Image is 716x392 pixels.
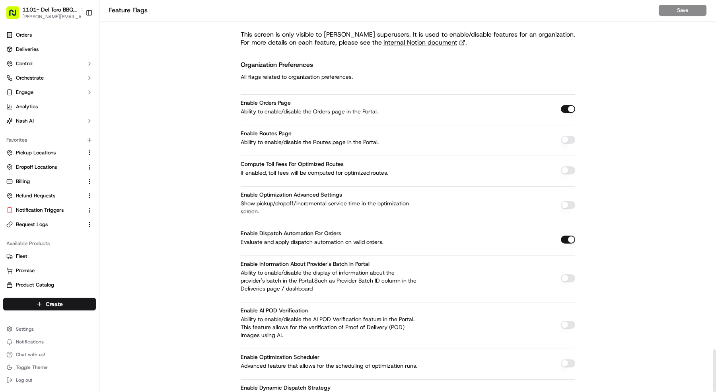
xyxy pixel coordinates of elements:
div: Favorites [3,134,96,146]
button: Log out [3,374,96,386]
label: Enable Information about Provider's Batch in Portal [241,260,370,267]
a: Orders [3,29,96,41]
button: Create [3,298,96,310]
label: Enable Optimization Scheduler [241,353,319,361]
a: Notification Triggers [6,207,83,214]
button: Product Catalog [3,279,96,291]
span: Orchestrate [16,74,44,82]
label: Enable Orders Page [241,99,291,106]
p: Ability to enable/disable the Orders page in the Portal. [241,107,420,115]
button: Toggle Theme [3,362,96,373]
button: Notifications [3,336,96,347]
span: Analytics [16,103,38,110]
a: Dropoff Locations [6,164,83,171]
p: Advanced feature that allows for the scheduling of optimization runs. [241,362,420,370]
button: Refund Requests [3,189,96,202]
span: Product Catalog [16,281,54,289]
button: Request Logs [3,218,96,231]
p: Evaluate and apply dispatch automation on valid orders. [241,238,420,246]
a: Refund Requests [6,192,83,199]
span: Chat with us! [16,351,45,358]
a: Pickup Locations [6,149,83,156]
span: Settings [16,326,34,332]
h2: This screen is only visible to [PERSON_NAME] superusers. It is used to enable/disable features fo... [241,31,575,39]
button: Engage [3,86,96,99]
a: Deliveries [3,43,96,56]
span: Pickup Locations [16,149,56,156]
button: Billing [3,175,96,188]
h1: Feature Flags [109,6,659,15]
p: Show pickup/dropoff/incremental service time in the optimization screen. [241,199,420,215]
button: Nash AI [3,115,96,127]
a: Request Logs [6,221,83,228]
a: Product Catalog [6,281,93,289]
label: Enable Routes Page [241,130,292,137]
span: Deliveries [16,46,39,53]
span: Billing [16,178,30,185]
button: Chat with us! [3,349,96,360]
a: Fleet [6,253,93,260]
span: Notification Triggers [16,207,64,214]
button: Notification Triggers [3,204,96,216]
span: Notifications [16,339,44,345]
span: Refund Requests [16,192,55,199]
button: Fleet [3,250,96,263]
a: Promise [6,267,93,274]
button: Dropoff Locations [3,161,96,174]
button: Promise [3,264,96,277]
a: Analytics [3,100,96,113]
span: Dropoff Locations [16,164,57,171]
span: Control [16,60,33,67]
label: Enable Optimization Advanced Settings [241,191,342,198]
label: Enable Dispatch Automation for Orders [241,230,341,237]
button: 1101- Del Toro BBQ - [GEOGRAPHIC_DATA][PERSON_NAME][EMAIL_ADDRESS][DOMAIN_NAME] [3,3,82,22]
button: 1101- Del Toro BBQ - [GEOGRAPHIC_DATA] [22,6,77,14]
p: If enabled, toll fees will be computed for optimized routes. [241,169,420,177]
span: Engage [16,89,33,96]
p: Ability to enable/disable the display of information about the provider's batch in the Portal.Suc... [241,269,420,293]
button: Orchestrate [3,72,96,84]
a: internal Notion document [383,39,465,47]
button: [PERSON_NAME][EMAIL_ADDRESS][DOMAIN_NAME] [22,14,86,20]
span: Create [46,300,63,308]
span: Orders [16,31,32,39]
h3: For more details on each feature, please see the . [241,39,575,47]
span: Toggle Theme [16,364,48,371]
span: Fleet [16,253,27,260]
span: Nash AI [16,117,34,125]
button: Control [3,57,96,70]
span: Log out [16,377,32,383]
p: All flags related to organization preferences. [241,72,353,82]
p: Ability to enable/disable the Routes page in the Portal. [241,138,420,146]
span: Promise [16,267,35,274]
a: Billing [6,178,83,185]
p: Ability to enable/disable the AI POD Verification feature in the Portal. This feature allows for ... [241,315,420,339]
h2: Organization Preferences [241,59,353,70]
label: Compute toll fees for optimized routes [241,160,344,168]
label: Enable AI POD Verification [241,307,308,314]
button: Pickup Locations [3,146,96,159]
span: Request Logs [16,221,48,228]
div: Available Products [3,237,96,250]
button: Settings [3,324,96,335]
label: Enable Dynamic Dispatch Strategy [241,384,331,391]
